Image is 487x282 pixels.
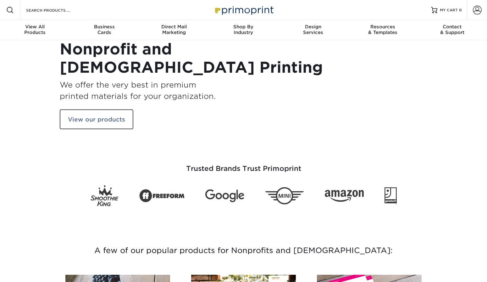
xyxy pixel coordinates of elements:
h3: We offer the very best in premium printed materials for your organization. [60,79,239,102]
a: Direct MailMarketing [139,20,209,40]
span: Resources [348,24,417,30]
div: Industry [209,24,278,35]
img: Amazon [325,190,364,202]
div: Services [278,24,348,35]
h3: A few of our popular products for Nonprofits and [DEMOGRAPHIC_DATA]: [60,229,428,272]
div: Marketing [139,24,209,35]
a: DesignServices [278,20,348,40]
input: SEARCH PRODUCTS..... [25,6,87,14]
img: Mini [265,187,304,205]
h3: Trusted Brands Trust Primoprint [60,149,428,180]
a: Contact& Support [418,20,487,40]
img: Google [205,189,244,202]
span: Shop By [209,24,278,30]
span: 0 [459,8,462,12]
div: & Support [418,24,487,35]
span: Direct Mail [139,24,209,30]
span: Business [69,24,139,30]
a: View our products [60,109,133,129]
div: & Templates [348,24,417,35]
a: Resources& Templates [348,20,417,40]
img: Primoprint [212,3,275,17]
a: BusinessCards [69,20,139,40]
div: Cards [69,24,139,35]
span: MY CART [440,8,458,13]
span: Contact [418,24,487,30]
img: Smoothie King [91,185,119,206]
img: Goodwill [385,187,397,204]
img: Freeform [139,186,185,206]
a: Shop ByIndustry [209,20,278,40]
h1: Nonprofit and [DEMOGRAPHIC_DATA] Printing [60,40,239,76]
span: Design [278,24,348,30]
